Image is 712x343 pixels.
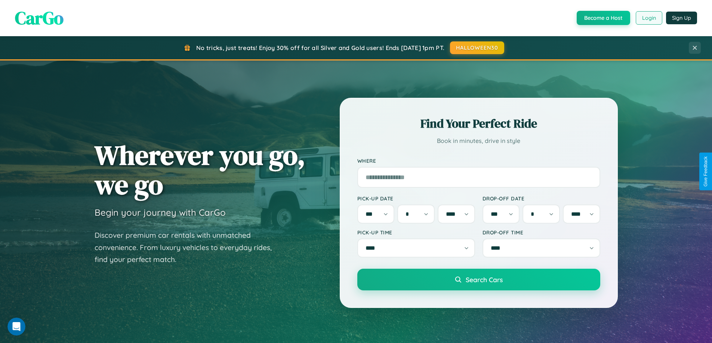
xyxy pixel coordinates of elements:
[466,275,503,284] span: Search Cars
[703,156,708,187] div: Give Feedback
[95,207,226,218] h3: Begin your journey with CarGo
[357,135,600,146] p: Book in minutes, drive in style
[7,318,25,336] iframe: Intercom live chat
[483,229,600,236] label: Drop-off Time
[357,195,475,202] label: Pick-up Date
[95,229,281,266] p: Discover premium car rentals with unmatched convenience. From luxury vehicles to everyday rides, ...
[450,41,504,54] button: HALLOWEEN30
[577,11,630,25] button: Become a Host
[357,269,600,290] button: Search Cars
[357,158,600,164] label: Where
[666,12,697,24] button: Sign Up
[636,11,662,25] button: Login
[15,6,64,30] span: CarGo
[483,195,600,202] label: Drop-off Date
[196,44,444,52] span: No tricks, just treats! Enjoy 30% off for all Silver and Gold users! Ends [DATE] 1pm PT.
[95,140,305,199] h1: Wherever you go, we go
[357,115,600,132] h2: Find Your Perfect Ride
[357,229,475,236] label: Pick-up Time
